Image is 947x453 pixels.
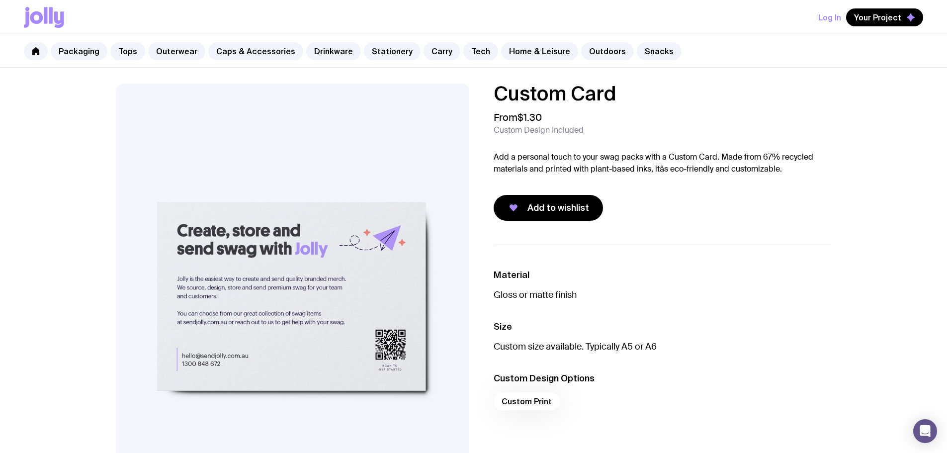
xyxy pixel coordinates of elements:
p: Add a personal touch to your swag packs with a Custom Card. Made from 67% recycled materials and ... [494,151,832,175]
h3: Material [494,269,832,281]
h3: Custom Design Options [494,372,832,384]
a: Stationery [364,42,421,60]
p: Custom size available. Typically A5 or A6 [494,341,832,353]
p: Gloss or matte finish [494,289,832,301]
button: Log In [818,8,841,26]
div: Open Intercom Messenger [913,419,937,443]
a: Outdoors [581,42,634,60]
span: From [494,111,542,123]
a: Outerwear [148,42,205,60]
a: Home & Leisure [501,42,578,60]
a: Drinkware [306,42,361,60]
h3: Size [494,321,832,333]
a: Carry [424,42,460,60]
a: Tops [110,42,145,60]
h1: Custom Card [494,84,832,103]
button: Add to wishlist [494,195,603,221]
span: $1.30 [517,111,542,124]
a: Caps & Accessories [208,42,303,60]
a: Snacks [637,42,682,60]
span: Custom Design Included [494,125,584,135]
a: Tech [463,42,498,60]
button: Your Project [846,8,923,26]
span: Your Project [854,12,901,22]
a: Packaging [51,42,107,60]
span: Add to wishlist [527,202,589,214]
